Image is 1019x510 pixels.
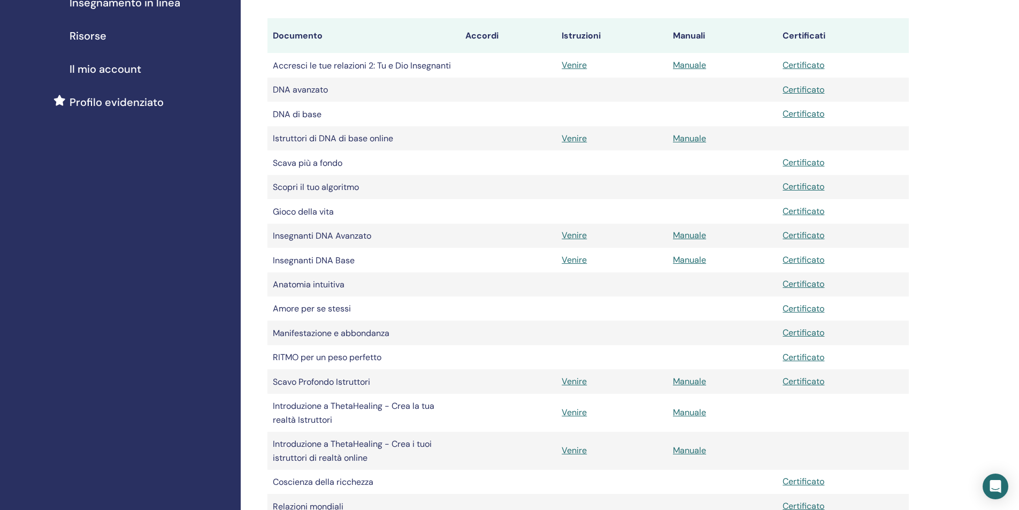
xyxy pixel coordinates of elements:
[273,438,432,463] font: Introduzione a ThetaHealing - Crea i tuoi istruttori di realtà online
[783,254,824,265] a: Certificato
[673,59,706,71] a: Manuale
[673,133,706,144] a: Manuale
[273,230,371,241] font: Insegnanti DNA Avanzato
[783,230,824,241] a: Certificato
[562,445,587,456] a: Venire
[70,29,106,43] font: Risorse
[273,328,389,339] font: Manifestazione e abbondanza
[273,157,342,169] font: Scava più a fondo
[273,303,351,314] font: Amore per se stessi
[562,30,601,41] font: Istruzioni
[783,30,825,41] font: Certificati
[562,376,587,387] a: Venire
[673,254,706,265] a: Manuale
[273,255,355,266] font: Insegnanti DNA Base
[273,133,393,144] font: Istruttori di DNA di base online
[783,278,824,290] a: Certificato
[273,279,344,290] font: Anatomia intuitiva
[783,303,824,314] a: Certificato
[562,254,587,265] a: Venire
[562,133,587,144] a: Venire
[273,476,373,488] font: Coscienza della ricchezza
[273,352,381,363] font: RITMO per un peso perfetto
[562,230,587,241] a: Venire
[273,400,434,425] font: Introduzione a ThetaHealing - Crea la tua realtà Istruttori
[673,407,706,418] a: Manuale
[783,59,824,71] a: Certificato
[465,30,499,41] font: Accordi
[783,157,824,168] a: Certificato
[273,181,359,193] font: Scopri il tuo algoritmo
[783,108,824,119] a: Certificato
[70,95,164,109] font: Profilo evidenziato
[273,206,334,217] font: Gioco della vita
[273,30,323,41] font: Documento
[783,84,824,95] a: Certificato
[273,109,321,120] font: DNA di base
[783,352,824,363] a: Certificato
[783,476,824,487] a: Certificato
[783,205,824,217] a: Certificato
[562,407,587,418] a: Venire
[783,327,824,338] a: Certificato
[673,376,706,387] a: Manuale
[70,62,141,76] font: Il mio account
[783,376,824,387] a: Certificato
[673,230,706,241] a: Manuale
[983,474,1008,499] div: Apri Intercom Messenger
[673,30,705,41] font: Manuali
[673,445,706,456] a: Manuale
[273,376,370,387] font: Scavo Profondo Istruttori
[562,59,587,71] a: Venire
[783,181,824,192] a: Certificato
[273,84,328,95] font: DNA avanzato
[273,60,451,71] font: Accresci le tue relazioni 2: Tu e Dio Insegnanti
